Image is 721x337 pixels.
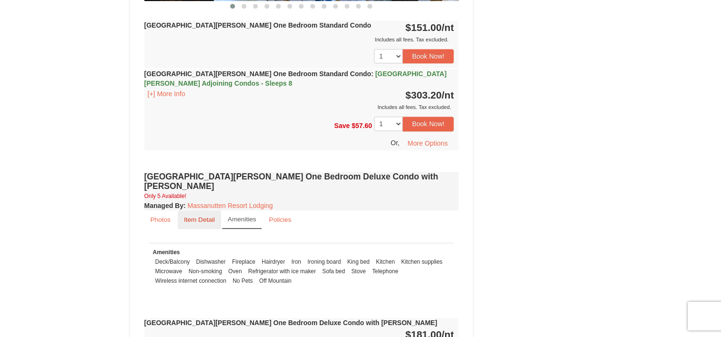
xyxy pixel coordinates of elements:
[151,216,171,223] small: Photos
[144,319,437,327] strong: [GEOGRAPHIC_DATA][PERSON_NAME] One Bedroom Deluxe Condo with [PERSON_NAME]
[320,267,347,276] li: Sofa bed
[406,89,442,100] span: $303.20
[289,257,304,267] li: Iron
[370,267,401,276] li: Telephone
[144,21,371,29] strong: [GEOGRAPHIC_DATA][PERSON_NAME] One Bedroom Standard Condo
[349,267,368,276] li: Stove
[144,193,186,199] small: Only 5 Available!
[153,267,185,276] li: Microwave
[144,172,459,191] h4: [GEOGRAPHIC_DATA][PERSON_NAME] One Bedroom Deluxe Condo with [PERSON_NAME]
[228,216,256,223] small: Amenities
[352,122,372,129] span: $57.60
[144,202,183,209] span: Managed By
[184,216,215,223] small: Item Detail
[403,49,454,63] button: Book Now!
[153,249,180,256] small: Amenities
[178,210,221,229] a: Item Detail
[403,117,454,131] button: Book Now!
[144,210,177,229] a: Photos
[194,257,228,267] li: Dishwasher
[144,102,454,112] div: Includes all fees. Tax excluded.
[230,257,258,267] li: Fireplace
[399,257,445,267] li: Kitchen supplies
[442,22,454,33] span: /nt
[305,257,343,267] li: Ironing board
[144,202,186,209] strong: :
[257,276,294,286] li: Off Mountain
[186,267,224,276] li: Non-smoking
[345,257,372,267] li: King bed
[153,257,193,267] li: Deck/Balcony
[391,139,400,146] span: Or,
[269,216,291,223] small: Policies
[263,210,297,229] a: Policies
[259,257,287,267] li: Hairdryer
[222,210,262,229] a: Amenities
[144,70,447,87] strong: [GEOGRAPHIC_DATA][PERSON_NAME] One Bedroom Standard Condo
[371,70,374,78] span: :
[406,22,454,33] strong: $151.00
[374,257,397,267] li: Kitchen
[144,89,189,99] button: [+] More Info
[188,202,273,209] a: Massanutten Resort Lodging
[442,89,454,100] span: /nt
[401,136,454,150] button: More Options
[226,267,244,276] li: Oven
[230,276,255,286] li: No Pets
[153,276,229,286] li: Wireless internet connection
[334,122,350,129] span: Save
[144,35,454,44] div: Includes all fees. Tax excluded.
[246,267,318,276] li: Refrigerator with ice maker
